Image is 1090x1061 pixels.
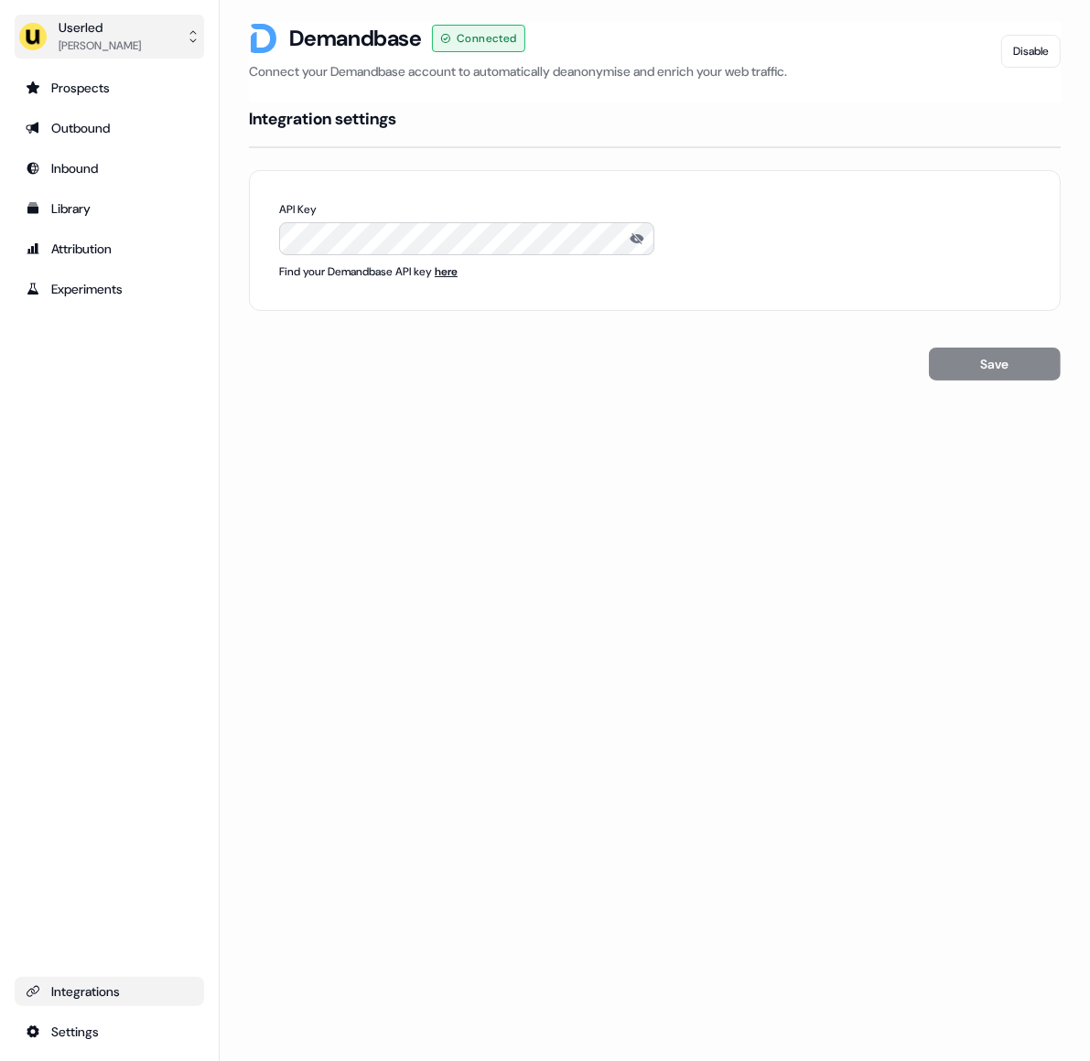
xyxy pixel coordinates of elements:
[15,1017,204,1046] a: Go to integrations
[15,154,204,183] a: Go to Inbound
[59,18,141,37] div: Userled
[15,113,204,143] a: Go to outbound experience
[435,264,458,279] a: here
[15,274,204,304] a: Go to experiments
[26,159,193,177] div: Inbound
[249,62,987,80] p: Connect your Demandbase account to automatically deanonymise and enrich your web traffic.
[15,194,204,223] a: Go to templates
[279,263,1031,281] p: Find your Demandbase API key
[26,199,193,218] div: Library
[457,29,517,48] span: Connected
[26,119,193,137] div: Outbound
[26,1023,193,1041] div: Settings
[15,977,204,1006] a: Go to integrations
[59,37,141,55] div: [PERSON_NAME]
[279,200,655,219] p: API Key
[15,15,204,59] button: Userled[PERSON_NAME]
[249,108,396,130] h4: Integration settings
[26,280,193,298] div: Experiments
[1001,35,1061,68] button: Disable
[26,240,193,258] div: Attribution
[26,79,193,97] div: Prospects
[15,73,204,102] a: Go to prospects
[289,25,421,52] h3: Demandbase
[26,982,193,1001] div: Integrations
[15,234,204,263] a: Go to attribution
